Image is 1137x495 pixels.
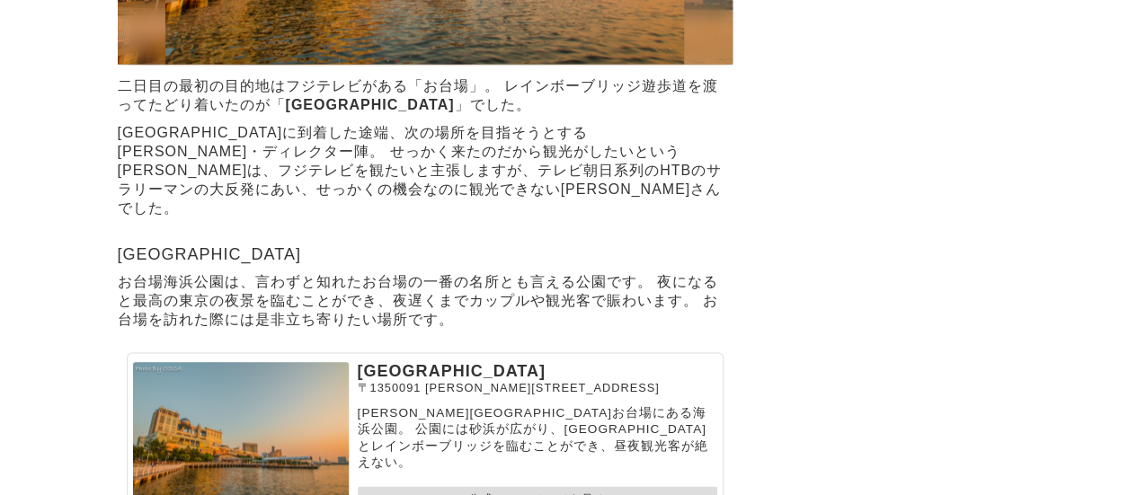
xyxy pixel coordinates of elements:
[118,119,733,223] p: [GEOGRAPHIC_DATA]に到着した途端、次の場所を目指そうとする[PERSON_NAME]・ディレクター陣。 せっかく来たのだから観光がしたいという[PERSON_NAME]は、フジテ...
[358,362,717,381] p: [GEOGRAPHIC_DATA]
[118,73,733,119] p: 二日目の最初の目的地はフジテレビがある「お台場」。 レインボーブリッジ遊歩道を渡ってたどり着いたのが「 」でした。
[118,245,733,264] h2: [GEOGRAPHIC_DATA]
[358,381,422,394] span: 〒1350091
[118,269,733,334] p: お台場海浜公園は、言わずと知れたお台場の一番の名所とも言える公園です。 夜になると最高の東京の夜景を臨むことができ、夜遅くまでカップルや観光客で賑わいます。 お台場を訪れた際には是非立ち寄りたい...
[358,405,717,470] p: [PERSON_NAME][GEOGRAPHIC_DATA]お台場にある海浜公園。 公園には砂浜が広がり、[GEOGRAPHIC_DATA]とレインボーブリッジを臨むことができ、昼夜観光客が絶えない。
[286,97,455,112] strong: [GEOGRAPHIC_DATA]
[425,381,660,394] span: [PERSON_NAME][STREET_ADDRESS]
